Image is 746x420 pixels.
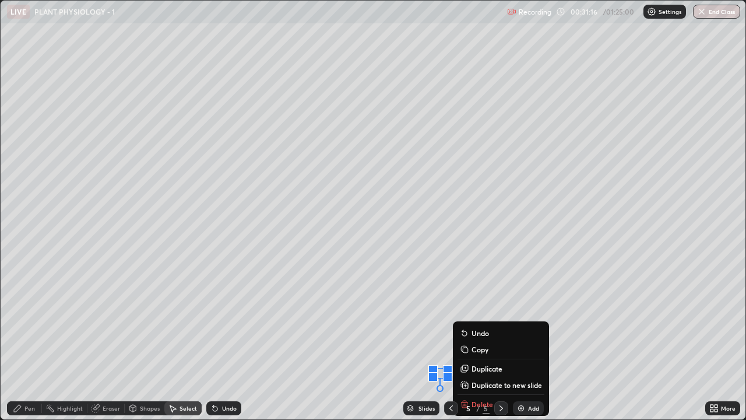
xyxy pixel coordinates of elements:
[507,7,516,16] img: recording.375f2c34.svg
[477,405,480,412] div: /
[458,362,544,376] button: Duplicate
[140,405,160,411] div: Shapes
[697,7,706,16] img: end-class-cross
[222,405,237,411] div: Undo
[647,7,656,16] img: class-settings-icons
[10,7,26,16] p: LIVE
[519,8,551,16] p: Recording
[471,380,542,390] p: Duplicate to new slide
[180,405,197,411] div: Select
[57,405,83,411] div: Highlight
[24,405,35,411] div: Pen
[693,5,740,19] button: End Class
[103,405,120,411] div: Eraser
[528,405,539,411] div: Add
[458,342,544,356] button: Copy
[721,405,736,411] div: More
[458,378,544,392] button: Duplicate to new slide
[471,345,488,354] p: Copy
[471,328,489,338] p: Undo
[418,405,435,411] div: Slides
[483,403,490,414] div: 5
[458,326,544,340] button: Undo
[471,364,502,373] p: Duplicate
[34,7,115,16] p: PLANT PHYSIOLOGY - 1
[659,9,681,15] p: Settings
[463,405,474,412] div: 5
[516,404,526,413] img: add-slide-button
